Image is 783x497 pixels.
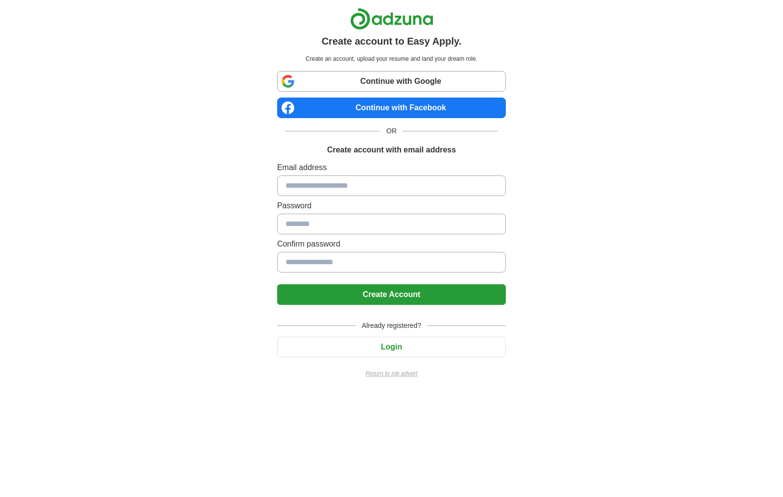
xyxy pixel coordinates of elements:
span: Already registered? [356,321,427,331]
img: Adzuna logo [350,8,433,30]
a: Login [277,343,506,351]
label: Email address [277,162,506,174]
h1: Create account to Easy Apply. [322,34,462,49]
label: Confirm password [277,238,506,250]
a: Continue with Google [277,71,506,92]
a: Continue with Facebook [277,98,506,118]
p: Create an account, upload your resume and land your dream role. [279,54,504,63]
h1: Create account with email address [327,144,456,156]
label: Password [277,200,506,212]
a: Return to job advert [277,369,506,378]
button: Login [277,337,506,357]
button: Create Account [277,284,506,305]
span: OR [380,126,403,136]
